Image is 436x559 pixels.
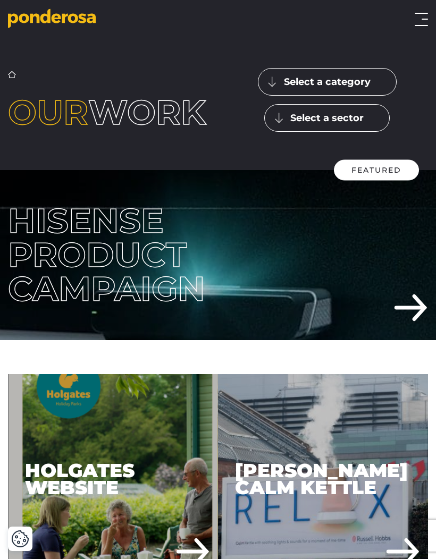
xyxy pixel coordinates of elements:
[334,160,419,181] div: Featured
[8,71,16,79] a: Home
[415,13,428,26] button: Toggle menu
[258,68,397,96] button: Select a category
[8,96,210,130] h1: work
[11,530,29,548] img: Revisit consent button
[8,91,88,133] span: Our
[8,9,101,30] a: Go to homepage
[264,104,390,132] button: Select a sector
[11,530,29,548] button: Cookie Settings
[8,204,283,306] div: Hisense Product Campaign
